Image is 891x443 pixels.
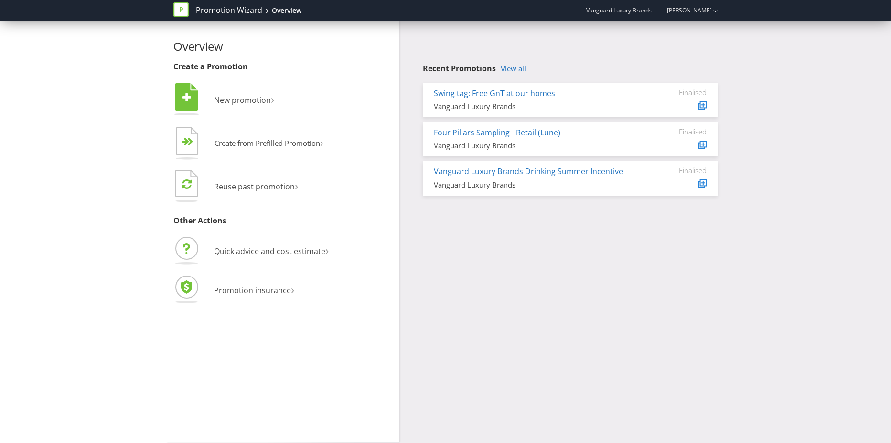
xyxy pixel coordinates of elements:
[434,180,635,190] div: Vanguard Luxury Brands
[214,246,325,256] span: Quick advice and cost estimate
[271,91,274,107] span: ›
[291,281,294,297] span: ›
[173,40,392,53] h2: Overview
[173,285,294,296] a: Promotion insurance›
[214,95,271,105] span: New promotion
[649,127,707,136] div: Finalised
[173,125,324,163] button: Create from Prefilled Promotion›
[196,5,262,16] a: Promotion Wizard
[325,242,329,258] span: ›
[434,88,555,99] a: Swing tag: Free GnT at our homes
[649,166,707,175] div: Finalised
[215,138,320,148] span: Create from Prefilled Promotion
[214,285,291,296] span: Promotion insurance
[649,88,707,97] div: Finalised
[182,178,192,189] tspan: 
[173,217,392,225] h3: Other Actions
[295,177,298,193] span: ›
[173,246,329,256] a: Quick advice and cost estimate›
[214,181,295,192] span: Reuse past promotion
[272,6,301,15] div: Overview
[657,6,712,14] a: [PERSON_NAME]
[434,166,623,177] a: Vanguard Luxury Brands Drinking Summer Incentive
[320,135,323,150] span: ›
[423,63,496,74] span: Recent Promotions
[501,65,526,73] a: View all
[182,92,191,103] tspan: 
[173,63,392,71] h3: Create a Promotion
[187,137,193,146] tspan: 
[586,6,652,14] span: Vanguard Luxury Brands
[434,101,635,111] div: Vanguard Luxury Brands
[434,141,635,151] div: Vanguard Luxury Brands
[434,127,560,138] a: Four Pillars Sampling - Retail (Lune)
